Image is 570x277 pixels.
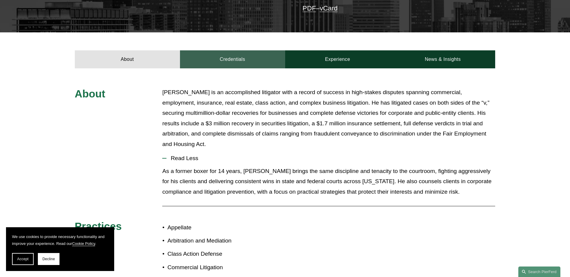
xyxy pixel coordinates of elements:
a: Experience [285,50,390,68]
a: Cookie Policy [72,241,95,246]
p: Appellate [167,222,285,233]
a: About [75,50,180,68]
a: News & Insights [390,50,495,68]
section: Cookie banner [6,227,114,271]
p: [PERSON_NAME] is an accomplished litigator with a record of success in high-stakes disputes spann... [162,87,495,149]
button: Decline [38,253,59,265]
span: About [75,88,105,100]
a: PDF [303,4,316,12]
span: Practices [75,220,122,232]
p: Commercial Litigation [167,262,285,273]
span: Accept [17,257,29,261]
button: Accept [12,253,34,265]
a: Credentials [180,50,285,68]
a: Search this site [518,267,560,277]
p: Arbitration and Mediation [167,236,285,246]
span: Read Less [166,155,495,162]
p: As a former boxer for 14 years, [PERSON_NAME] brings the same discipline and tenacity to the cour... [162,166,495,197]
a: vCard [320,4,338,12]
p: Class Action Defense [167,249,285,259]
p: We use cookies to provide necessary functionality and improve your experience. Read our . [12,233,108,247]
div: Read Less [162,166,495,202]
span: Decline [42,257,55,261]
button: Read Less [162,150,495,166]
